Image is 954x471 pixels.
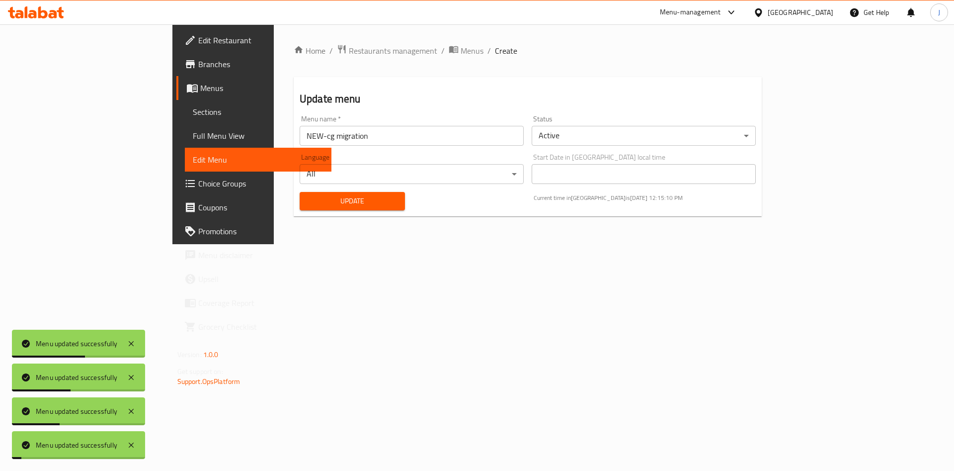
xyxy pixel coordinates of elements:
span: Edit Menu [193,154,324,166]
a: Support.OpsPlatform [177,375,240,388]
p: Current time in [GEOGRAPHIC_DATA] is [DATE] 12:15:10 PM [534,193,756,202]
div: Active [532,126,756,146]
span: Update [308,195,397,207]
a: Coverage Report [176,291,332,315]
a: Sections [185,100,332,124]
span: Coverage Report [198,297,324,309]
li: / [441,45,445,57]
a: Choice Groups [176,172,332,195]
span: Edit Restaurant [198,34,324,46]
div: Menu updated successfully [36,338,117,349]
span: 1.0.0 [203,348,219,361]
span: Menus [200,82,324,94]
button: Update [300,192,405,210]
a: Menu disclaimer [176,243,332,267]
div: Menu-management [660,6,721,18]
span: Choice Groups [198,178,324,189]
input: Please enter Menu name [300,126,524,146]
a: Upsell [176,267,332,291]
span: Branches [198,58,324,70]
span: Menus [461,45,483,57]
span: Restaurants management [349,45,437,57]
span: Full Menu View [193,130,324,142]
a: Coupons [176,195,332,219]
span: Get support on: [177,365,223,378]
div: Menu updated successfully [36,406,117,417]
a: Full Menu View [185,124,332,148]
div: Menu updated successfully [36,440,117,451]
span: Upsell [198,273,324,285]
a: Restaurants management [337,44,437,57]
span: Create [495,45,517,57]
a: Edit Menu [185,148,332,172]
span: Sections [193,106,324,118]
a: Grocery Checklist [176,315,332,339]
a: Branches [176,52,332,76]
span: J [938,7,940,18]
div: [GEOGRAPHIC_DATA] [768,7,833,18]
h2: Update menu [300,92,756,106]
a: Edit Restaurant [176,28,332,52]
a: Menus [176,76,332,100]
li: / [487,45,491,57]
span: Version: [177,348,202,361]
span: Promotions [198,225,324,237]
span: Grocery Checklist [198,321,324,333]
div: All [300,164,524,184]
div: Menu updated successfully [36,372,117,383]
nav: breadcrumb [294,44,762,57]
a: Menus [449,44,483,57]
span: Coupons [198,201,324,213]
a: Promotions [176,219,332,243]
span: Menu disclaimer [198,249,324,261]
